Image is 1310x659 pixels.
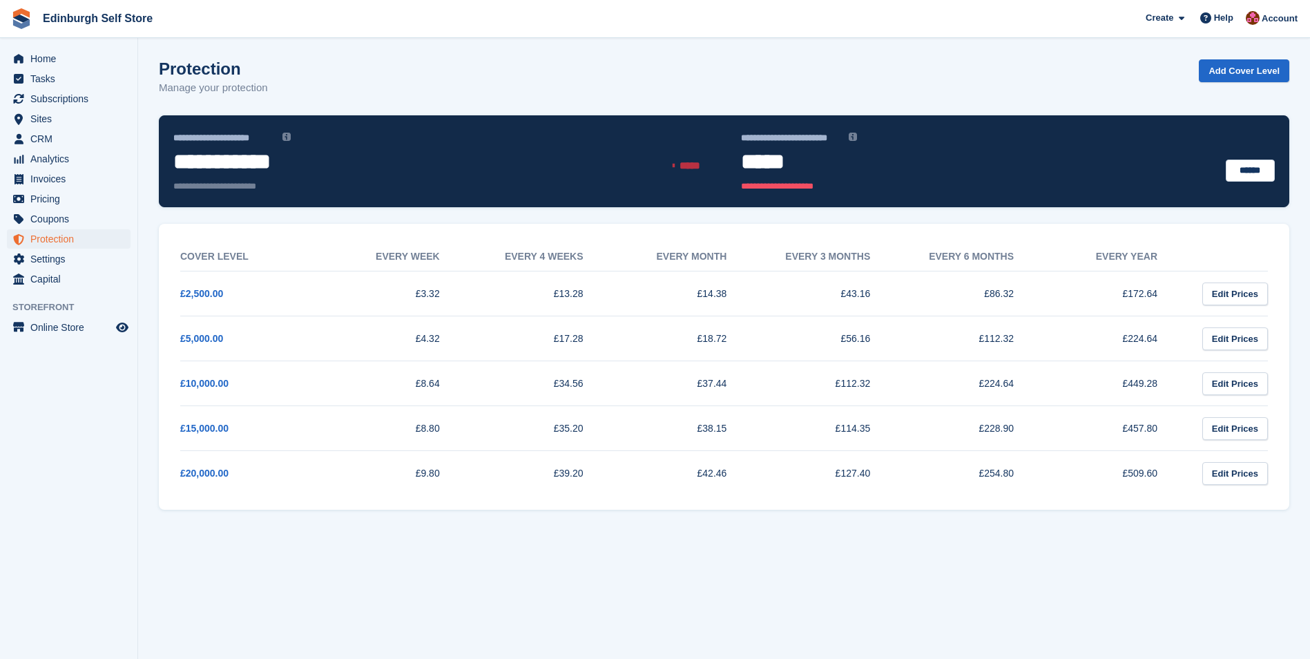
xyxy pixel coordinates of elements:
[1041,451,1185,496] td: £509.60
[324,451,468,496] td: £9.80
[1202,417,1268,440] a: Edit Prices
[898,361,1041,406] td: £224.64
[611,316,755,361] td: £18.72
[30,189,113,209] span: Pricing
[7,49,131,68] a: menu
[849,133,857,141] img: icon-info-grey-7440780725fd019a000dd9b08b2336e03edf1995a4989e88bcd33f0948082b44.svg
[1202,372,1268,395] a: Edit Prices
[7,149,131,169] a: menu
[282,133,291,141] img: icon-info-grey-7440780725fd019a000dd9b08b2336e03edf1995a4989e88bcd33f0948082b44.svg
[468,242,611,271] th: Every 4 weeks
[611,242,755,271] th: Every month
[180,288,223,299] a: £2,500.00
[7,189,131,209] a: menu
[611,271,755,316] td: £14.38
[1202,283,1268,305] a: Edit Prices
[754,451,898,496] td: £127.40
[7,169,131,189] a: menu
[30,69,113,88] span: Tasks
[159,80,268,96] p: Manage your protection
[7,229,131,249] a: menu
[7,89,131,108] a: menu
[754,406,898,451] td: £114.35
[324,271,468,316] td: £3.32
[30,269,113,289] span: Capital
[180,242,324,271] th: Cover Level
[1041,406,1185,451] td: £457.80
[468,361,611,406] td: £34.56
[611,406,755,451] td: £38.15
[30,49,113,68] span: Home
[180,378,229,389] a: £10,000.00
[7,129,131,149] a: menu
[11,8,32,29] img: stora-icon-8386f47178a22dfd0bd8f6a31ec36ba5ce8667c1dd55bd0f319d3a0aa187defe.svg
[159,59,268,78] h1: Protection
[30,109,113,128] span: Sites
[611,451,755,496] td: £42.46
[30,149,113,169] span: Analytics
[30,318,113,337] span: Online Store
[754,271,898,316] td: £43.16
[30,169,113,189] span: Invoices
[898,271,1041,316] td: £86.32
[898,242,1041,271] th: Every 6 months
[754,316,898,361] td: £56.16
[324,406,468,451] td: £8.80
[30,209,113,229] span: Coupons
[468,406,611,451] td: £35.20
[7,209,131,229] a: menu
[898,316,1041,361] td: £112.32
[12,300,137,314] span: Storefront
[1202,327,1268,350] a: Edit Prices
[611,361,755,406] td: £37.44
[180,423,229,434] a: £15,000.00
[468,451,611,496] td: £39.20
[180,333,223,344] a: £5,000.00
[754,242,898,271] th: Every 3 months
[7,69,131,88] a: menu
[468,271,611,316] td: £13.28
[114,319,131,336] a: Preview store
[1146,11,1173,25] span: Create
[30,89,113,108] span: Subscriptions
[30,229,113,249] span: Protection
[898,451,1041,496] td: £254.80
[7,109,131,128] a: menu
[1202,462,1268,485] a: Edit Prices
[30,249,113,269] span: Settings
[468,316,611,361] td: £17.28
[7,249,131,269] a: menu
[1199,59,1289,82] a: Add Cover Level
[898,406,1041,451] td: £228.90
[1214,11,1233,25] span: Help
[754,361,898,406] td: £112.32
[7,269,131,289] a: menu
[324,242,468,271] th: Every week
[1246,11,1260,25] img: Lucy Michalec
[1041,271,1185,316] td: £172.64
[180,468,229,479] a: £20,000.00
[1262,12,1298,26] span: Account
[7,318,131,337] a: menu
[1041,361,1185,406] td: £449.28
[324,316,468,361] td: £4.32
[1041,316,1185,361] td: £224.64
[324,361,468,406] td: £8.64
[1041,242,1185,271] th: Every year
[30,129,113,149] span: CRM
[37,7,158,30] a: Edinburgh Self Store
